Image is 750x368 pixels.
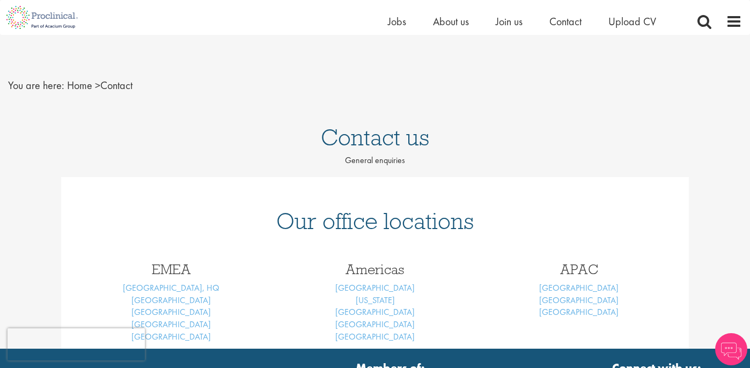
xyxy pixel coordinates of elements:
a: [GEOGRAPHIC_DATA] [131,319,211,330]
a: Join us [496,14,523,28]
a: Jobs [388,14,406,28]
a: About us [433,14,469,28]
span: Contact [67,78,133,92]
a: [US_STATE] [356,295,395,306]
a: [GEOGRAPHIC_DATA] [335,282,415,293]
span: > [95,78,100,92]
h3: EMEA [77,262,265,276]
a: [GEOGRAPHIC_DATA] [131,331,211,342]
a: [GEOGRAPHIC_DATA] [335,331,415,342]
iframe: reCAPTCHA [8,328,145,360]
h3: APAC [485,262,673,276]
a: [GEOGRAPHIC_DATA] [335,319,415,330]
a: breadcrumb link to Home [67,78,92,92]
img: Chatbot [715,333,747,365]
h3: Americas [281,262,469,276]
a: Upload CV [608,14,656,28]
a: [GEOGRAPHIC_DATA] [539,282,619,293]
a: [GEOGRAPHIC_DATA] [131,306,211,318]
a: [GEOGRAPHIC_DATA] [539,295,619,306]
span: You are here: [8,78,64,92]
a: Contact [549,14,582,28]
a: [GEOGRAPHIC_DATA], HQ [123,282,219,293]
a: [GEOGRAPHIC_DATA] [131,295,211,306]
a: [GEOGRAPHIC_DATA] [335,306,415,318]
h1: Our office locations [77,209,673,233]
a: [GEOGRAPHIC_DATA] [539,306,619,318]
